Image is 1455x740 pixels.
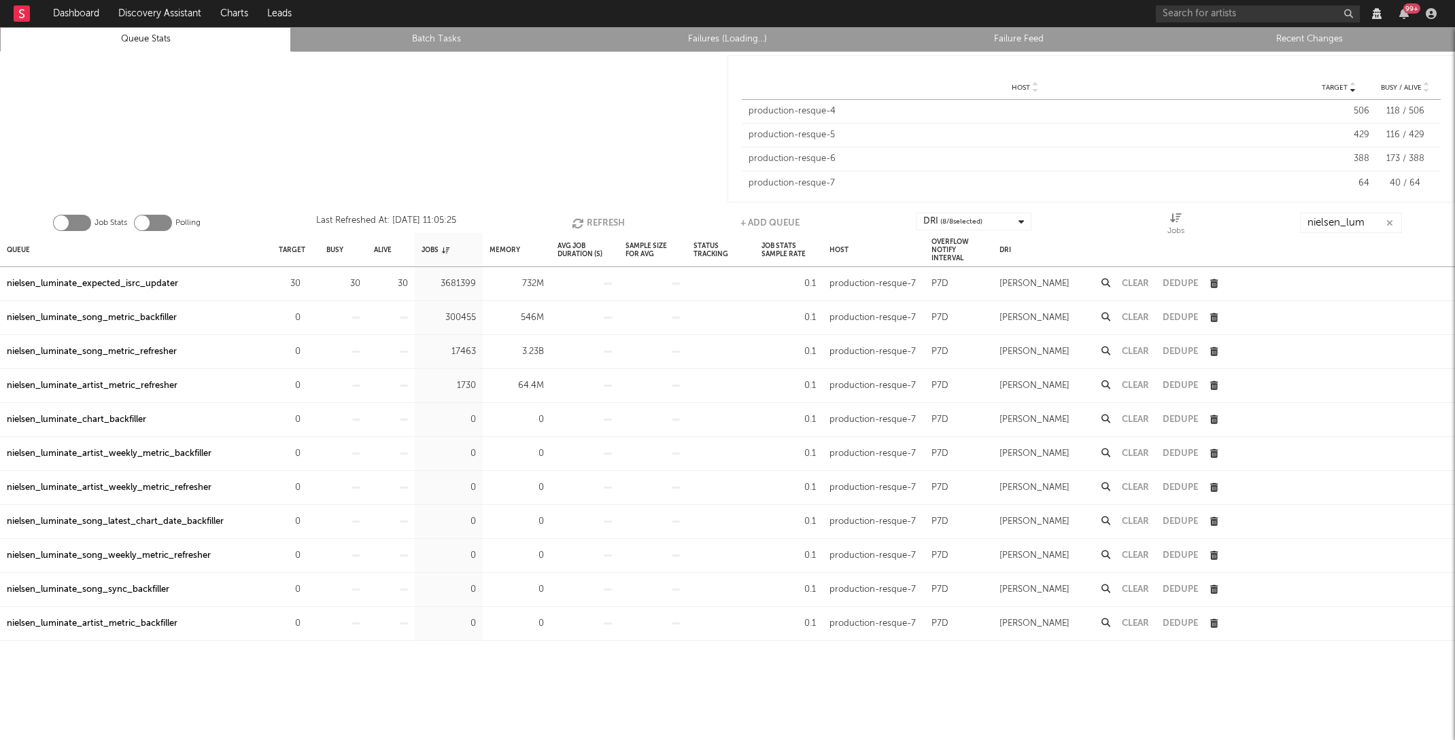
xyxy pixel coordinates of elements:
[829,616,916,632] div: production-resque-7
[490,276,544,292] div: 732M
[999,344,1069,360] div: [PERSON_NAME]
[1163,381,1198,390] button: Dedupe
[829,514,916,530] div: production-resque-7
[1163,517,1198,526] button: Dedupe
[829,235,849,264] div: Host
[422,616,476,632] div: 0
[1122,585,1149,594] button: Clear
[1376,105,1434,118] div: 118 / 506
[761,616,816,632] div: 0.1
[931,548,948,564] div: P7D
[923,213,982,230] div: DRI
[490,616,544,632] div: 0
[749,152,1301,166] div: production-resque-6
[931,616,948,632] div: P7D
[1012,84,1030,92] span: Host
[1376,152,1434,166] div: 173 / 388
[279,344,301,360] div: 0
[7,412,146,428] div: nielsen_luminate_chart_backfiller
[626,235,680,264] div: Sample Size For Avg
[1163,279,1198,288] button: Dedupe
[1167,223,1184,239] div: Jobs
[7,344,177,360] div: nielsen_luminate_song_metric_refresher
[1403,3,1420,14] div: 99 +
[7,235,30,264] div: Queue
[1308,152,1369,166] div: 388
[422,344,476,360] div: 17463
[1156,5,1360,22] input: Search for artists
[931,378,948,394] div: P7D
[749,177,1301,190] div: production-resque-7
[1122,415,1149,424] button: Clear
[1163,313,1198,322] button: Dedupe
[7,378,177,394] a: nielsen_luminate_artist_metric_refresher
[761,235,816,264] div: Job Stats Sample Rate
[931,412,948,428] div: P7D
[829,582,916,598] div: production-resque-7
[326,235,343,264] div: Busy
[422,235,449,264] div: Jobs
[279,412,301,428] div: 0
[1163,585,1198,594] button: Dedupe
[931,514,948,530] div: P7D
[1163,483,1198,492] button: Dedupe
[490,378,544,394] div: 64.4M
[1171,31,1448,48] a: Recent Changes
[7,582,169,598] a: nielsen_luminate_song_sync_backfiller
[999,310,1069,326] div: [PERSON_NAME]
[999,446,1069,462] div: [PERSON_NAME]
[1381,84,1422,92] span: Busy / Alive
[999,276,1069,292] div: [PERSON_NAME]
[829,480,916,496] div: production-resque-7
[279,548,301,564] div: 0
[279,514,301,530] div: 0
[558,235,612,264] div: Avg Job Duration (s)
[7,514,224,530] a: nielsen_luminate_song_latest_chart_date_backfiller
[490,412,544,428] div: 0
[1167,213,1184,239] div: Jobs
[279,378,301,394] div: 0
[1163,415,1198,424] button: Dedupe
[761,378,816,394] div: 0.1
[422,548,476,564] div: 0
[940,213,982,230] span: ( 8 / 8 selected)
[316,213,456,233] div: Last Refreshed At: [DATE] 11:05:25
[761,446,816,462] div: 0.1
[422,582,476,598] div: 0
[326,276,360,292] div: 30
[422,514,476,530] div: 0
[761,582,816,598] div: 0.1
[7,616,177,632] a: nielsen_luminate_artist_metric_backfiller
[7,548,211,564] a: nielsen_luminate_song_weekly_metric_refresher
[95,215,127,231] label: Job Stats
[931,310,948,326] div: P7D
[374,235,392,264] div: Alive
[1122,449,1149,458] button: Clear
[1163,449,1198,458] button: Dedupe
[1300,213,1402,233] input: Search...
[749,128,1301,142] div: production-resque-5
[298,31,575,48] a: Batch Tasks
[829,412,916,428] div: production-resque-7
[761,412,816,428] div: 0.1
[931,235,986,264] div: Overflow Notify Interval
[279,480,301,496] div: 0
[1122,347,1149,356] button: Clear
[490,480,544,496] div: 0
[175,215,201,231] label: Polling
[7,480,211,496] a: nielsen_luminate_artist_weekly_metric_refresher
[422,310,476,326] div: 300455
[761,310,816,326] div: 0.1
[694,235,748,264] div: Status Tracking
[1122,551,1149,560] button: Clear
[1122,381,1149,390] button: Clear
[829,276,916,292] div: production-resque-7
[279,446,301,462] div: 0
[279,235,305,264] div: Target
[829,446,916,462] div: production-resque-7
[1122,313,1149,322] button: Clear
[7,31,284,48] a: Queue Stats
